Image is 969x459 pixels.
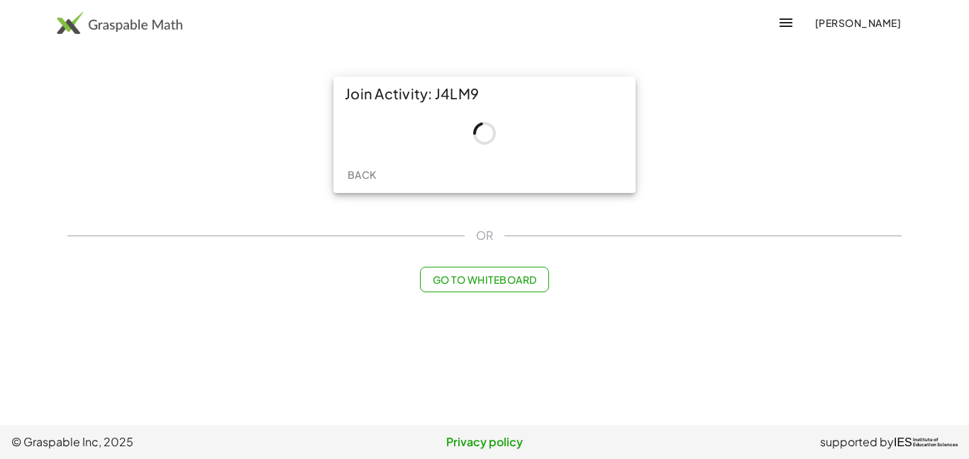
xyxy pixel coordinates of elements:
span: Institute of Education Sciences [913,438,958,448]
div: Join Activity: J4LM9 [333,77,636,111]
span: Back [347,168,376,181]
button: [PERSON_NAME] [803,10,912,35]
span: Go to Whiteboard [432,273,536,286]
span: supported by [820,433,894,450]
span: IES [894,436,912,449]
a: Privacy policy [327,433,643,450]
span: OR [476,227,493,244]
span: [PERSON_NAME] [814,16,901,29]
button: Back [339,162,384,187]
a: IESInstitute ofEducation Sciences [894,433,958,450]
span: © Graspable Inc, 2025 [11,433,327,450]
button: Go to Whiteboard [420,267,548,292]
